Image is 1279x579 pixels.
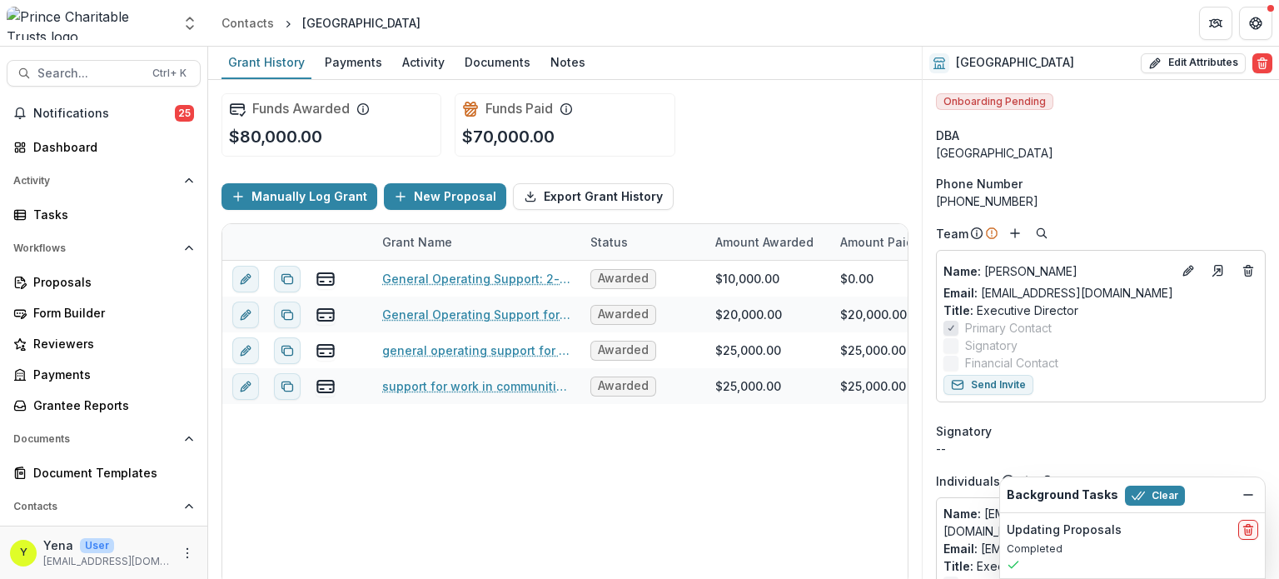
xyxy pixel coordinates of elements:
[175,105,194,122] span: 25
[302,14,421,32] div: [GEOGRAPHIC_DATA]
[462,124,555,149] p: $70,000.00
[580,224,705,260] div: Status
[33,335,187,352] div: Reviewers
[7,100,201,127] button: Notifications25
[316,377,336,397] button: view-payments
[33,397,187,414] div: Grantee Reports
[936,440,1266,457] div: --
[33,304,187,322] div: Form Builder
[458,50,537,74] div: Documents
[936,422,992,440] span: Signatory
[1141,53,1246,73] button: Edit Attributes
[840,377,906,395] div: $25,000.00
[943,375,1033,395] button: Send Invite
[1007,542,1258,557] p: Completed
[7,60,201,87] button: Search...
[7,330,201,357] a: Reviewers
[705,233,824,251] div: Amount Awarded
[598,272,649,286] span: Awarded
[221,47,311,79] a: Grant History
[1005,223,1025,243] button: Add
[177,543,197,563] button: More
[7,235,201,262] button: Open Workflows
[936,144,1266,162] div: [GEOGRAPHIC_DATA]
[7,459,201,487] a: Document Templates
[598,307,649,322] span: Awarded
[372,233,462,251] div: Grant Name
[965,354,1058,372] span: Financial Contact
[513,183,674,210] button: Export Grant History
[7,133,201,161] a: Dashboard
[232,302,259,328] button: edit
[382,270,570,287] a: General Operating Support: 2-year grant - final
[384,183,506,210] button: New Proposal
[830,224,955,260] div: Amount Paid
[1125,486,1185,506] button: Clear
[943,303,973,317] span: Title :
[1007,523,1122,537] h2: Updating Proposals
[943,286,978,300] span: Email:
[705,224,830,260] div: Amount Awarded
[936,472,1000,490] p: Individuals
[318,50,389,74] div: Payments
[7,7,172,40] img: Prince Charitable Trusts logo
[544,47,592,79] a: Notes
[382,342,570,359] a: general operating support for work East of the River
[33,273,187,291] div: Proposals
[178,7,202,40] button: Open entity switcher
[252,101,350,117] h2: Funds Awarded
[7,201,201,228] a: Tasks
[221,183,377,210] button: Manually Log Grant
[33,464,187,482] div: Document Templates
[221,14,274,32] div: Contacts
[936,175,1023,192] span: Phone Number
[965,319,1052,337] span: Primary Contact
[965,337,1018,354] span: Signatory
[840,233,913,251] p: Amount Paid
[943,559,973,573] span: Title :
[943,542,978,556] span: Email:
[1032,223,1052,243] button: Search
[943,262,1172,280] p: [PERSON_NAME]
[274,373,301,400] button: Duplicate proposal
[149,64,190,82] div: Ctrl + K
[943,262,1172,280] a: Name: [PERSON_NAME]
[1038,471,1058,491] button: Search
[20,547,27,558] div: Yena
[598,343,649,357] span: Awarded
[33,138,187,156] div: Dashboard
[1205,257,1232,284] a: Go to contact
[1238,261,1258,281] button: Deletes
[1017,471,1037,491] button: Add
[1178,261,1198,281] button: Edit
[715,270,779,287] div: $10,000.00
[1238,520,1258,540] button: delete
[1238,485,1258,505] button: Dismiss
[458,47,537,79] a: Documents
[80,538,114,553] p: User
[485,101,553,117] h2: Funds Paid
[598,379,649,393] span: Awarded
[382,377,570,395] a: support for work in communities East of the Anacostia River
[840,306,907,323] div: $20,000.00
[1252,53,1272,73] button: Delete
[1007,488,1118,502] h2: Background Tasks
[318,47,389,79] a: Payments
[936,225,968,242] p: Team
[936,192,1266,210] div: [PHONE_NUMBER]
[840,270,873,287] div: $0.00
[232,373,259,400] button: edit
[943,264,981,278] span: Name :
[943,302,1258,319] p: Executive Director
[840,342,906,359] div: $25,000.00
[274,337,301,364] button: Duplicate proposal
[316,305,336,325] button: view-payments
[372,224,580,260] div: Grant Name
[715,342,781,359] div: $25,000.00
[580,233,638,251] div: Status
[215,11,281,35] a: Contacts
[1239,7,1272,40] button: Get Help
[229,124,322,149] p: $80,000.00
[33,107,175,121] span: Notifications
[943,540,1173,557] a: Email: [EMAIL_ADDRESS][DOMAIN_NAME]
